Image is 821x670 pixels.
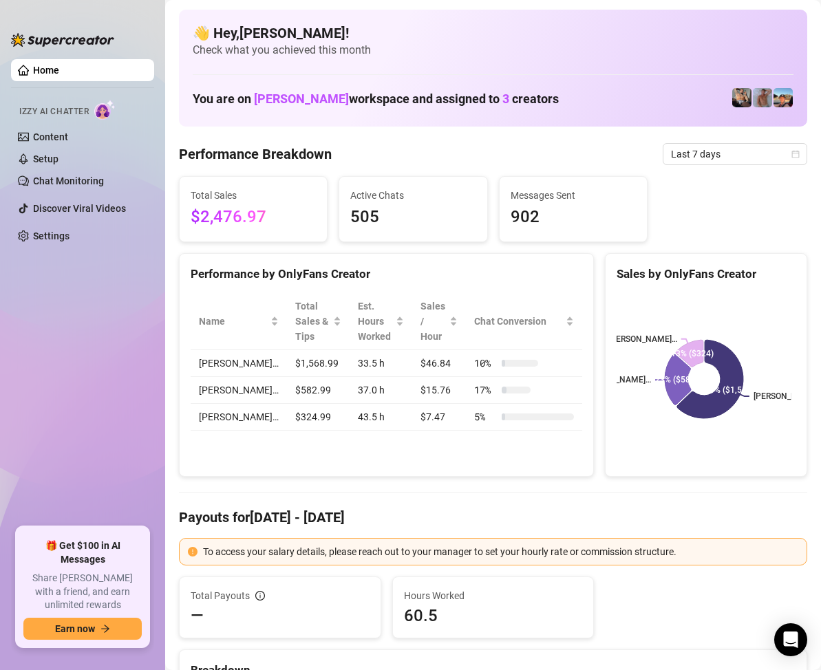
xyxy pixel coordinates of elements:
[33,203,126,214] a: Discover Viral Videos
[100,624,110,634] span: arrow-right
[350,350,413,377] td: 33.5 h
[412,350,466,377] td: $46.84
[55,623,95,634] span: Earn now
[753,88,772,107] img: Joey
[295,299,330,344] span: Total Sales & Tips
[511,204,636,230] span: 902
[404,588,583,603] span: Hours Worked
[608,334,677,344] text: [PERSON_NAME]…
[191,265,582,283] div: Performance by OnlyFans Creator
[19,105,89,118] span: Izzy AI Chatter
[474,314,563,329] span: Chat Conversion
[287,404,350,431] td: $324.99
[191,188,316,203] span: Total Sales
[191,377,287,404] td: [PERSON_NAME]…
[420,299,447,344] span: Sales / Hour
[33,131,68,142] a: Content
[466,293,582,350] th: Chat Conversion
[33,230,70,241] a: Settings
[511,188,636,203] span: Messages Sent
[23,539,142,566] span: 🎁 Get $100 in AI Messages
[191,293,287,350] th: Name
[191,605,204,627] span: —
[23,572,142,612] span: Share [PERSON_NAME] with a friend, and earn unlimited rewards
[33,175,104,186] a: Chat Monitoring
[732,88,751,107] img: George
[255,591,265,601] span: info-circle
[404,605,583,627] span: 60.5
[179,144,332,164] h4: Performance Breakdown
[191,588,250,603] span: Total Payouts
[191,350,287,377] td: [PERSON_NAME]…
[358,299,394,344] div: Est. Hours Worked
[474,409,496,424] span: 5 %
[774,88,793,107] img: Zach
[671,144,799,164] span: Last 7 days
[774,623,807,656] div: Open Intercom Messenger
[23,618,142,640] button: Earn nowarrow-right
[203,544,798,559] div: To access your salary details, please reach out to your manager to set your hourly rate or commis...
[191,204,316,230] span: $2,476.97
[193,43,793,58] span: Check what you achieved this month
[94,100,116,120] img: AI Chatter
[350,188,476,203] span: Active Chats
[287,377,350,404] td: $582.99
[179,508,807,527] h4: Payouts for [DATE] - [DATE]
[188,547,198,556] span: exclamation-circle
[474,356,496,371] span: 10 %
[791,150,800,158] span: calendar
[33,65,59,76] a: Home
[502,91,509,106] span: 3
[254,91,349,106] span: [PERSON_NAME]
[193,23,793,43] h4: 👋 Hey, [PERSON_NAME] !
[412,404,466,431] td: $7.47
[350,404,413,431] td: 43.5 h
[582,375,651,385] text: [PERSON_NAME]…
[617,265,796,283] div: Sales by OnlyFans Creator
[33,153,58,164] a: Setup
[11,33,114,47] img: logo-BBDzfeDw.svg
[350,377,413,404] td: 37.0 h
[287,350,350,377] td: $1,568.99
[350,204,476,230] span: 505
[412,293,466,350] th: Sales / Hour
[287,293,350,350] th: Total Sales & Tips
[193,91,559,107] h1: You are on workspace and assigned to creators
[199,314,268,329] span: Name
[474,382,496,398] span: 17 %
[412,377,466,404] td: $15.76
[191,404,287,431] td: [PERSON_NAME]…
